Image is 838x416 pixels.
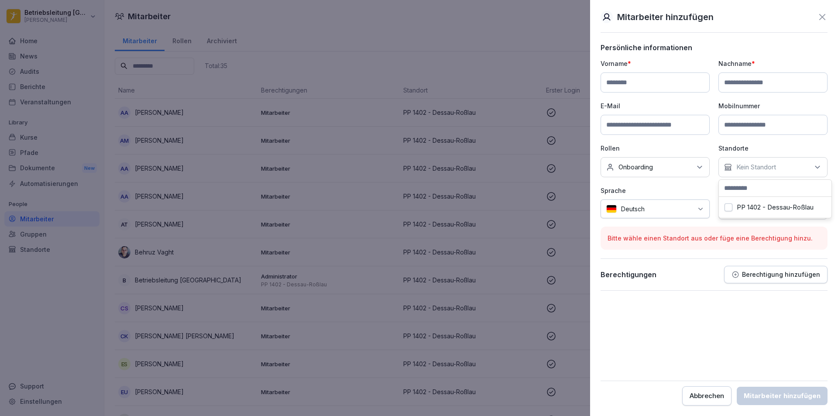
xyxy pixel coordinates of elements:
[618,163,653,172] p: Onboarding
[744,391,821,401] div: Mitarbeiter hinzufügen
[718,101,828,110] p: Mobilnummer
[724,266,828,283] button: Berechtigung hinzufügen
[737,203,814,211] label: PP 1402 - Dessau-Roßlau
[718,144,828,153] p: Standorte
[601,270,656,279] p: Berechtigungen
[601,59,710,68] p: Vorname
[601,199,710,218] div: Deutsch
[690,391,724,401] div: Abbrechen
[606,205,617,213] img: de.svg
[617,10,714,24] p: Mitarbeiter hinzufügen
[601,43,828,52] p: Persönliche informationen
[601,144,710,153] p: Rollen
[736,163,776,172] p: Kein Standort
[601,101,710,110] p: E-Mail
[718,59,828,68] p: Nachname
[608,234,821,243] p: Bitte wähle einen Standort aus oder füge eine Berechtigung hinzu.
[682,386,732,406] button: Abbrechen
[737,387,828,405] button: Mitarbeiter hinzufügen
[742,271,820,278] p: Berechtigung hinzufügen
[601,186,710,195] p: Sprache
